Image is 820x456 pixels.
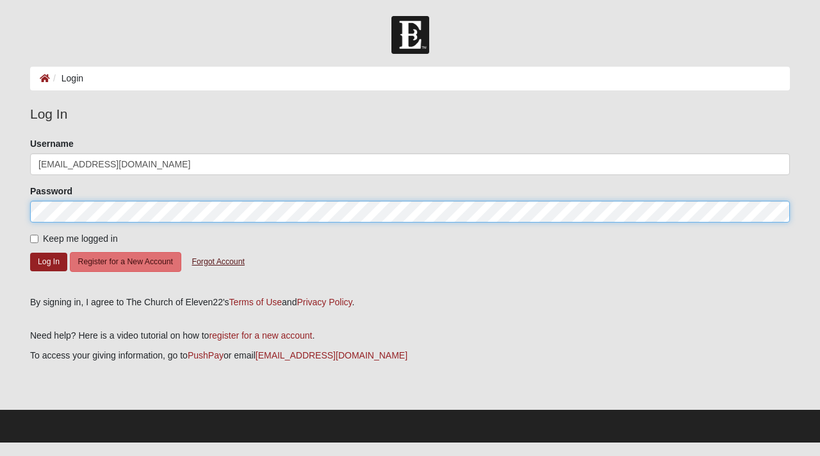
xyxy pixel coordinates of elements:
p: To access your giving information, go to or email [30,349,790,362]
a: Terms of Use [229,297,282,307]
li: Login [50,72,83,85]
input: Keep me logged in [30,235,38,243]
a: PushPay [188,350,224,360]
a: register for a new account [209,330,312,341]
button: Register for a New Account [70,252,181,272]
button: Forgot Account [184,252,253,272]
p: Need help? Here is a video tutorial on how to . [30,329,790,342]
a: Privacy Policy [297,297,352,307]
label: Username [30,137,74,150]
legend: Log In [30,104,790,124]
span: Keep me logged in [43,233,118,244]
div: By signing in, I agree to The Church of Eleven22's and . [30,296,790,309]
label: Password [30,185,72,198]
a: [EMAIL_ADDRESS][DOMAIN_NAME] [256,350,407,360]
button: Log In [30,253,67,271]
img: Church of Eleven22 Logo [391,16,429,54]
